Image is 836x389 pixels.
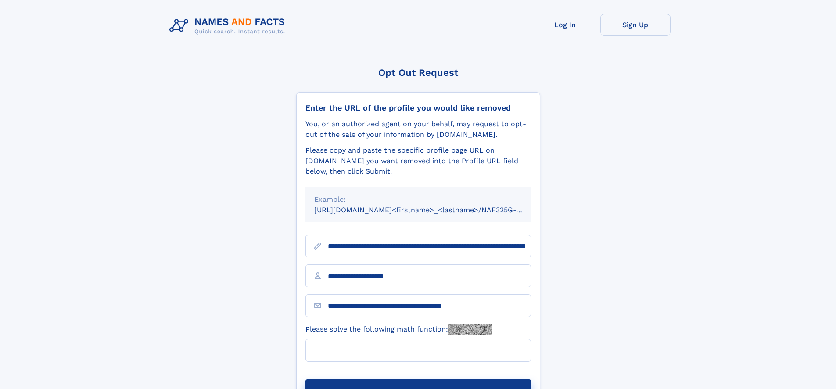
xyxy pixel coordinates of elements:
div: Enter the URL of the profile you would like removed [305,103,531,113]
div: You, or an authorized agent on your behalf, may request to opt-out of the sale of your informatio... [305,119,531,140]
div: Opt Out Request [296,67,540,78]
small: [URL][DOMAIN_NAME]<firstname>_<lastname>/NAF325G-xxxxxxxx [314,206,548,214]
label: Please solve the following math function: [305,324,492,335]
img: Logo Names and Facts [166,14,292,38]
a: Log In [530,14,600,36]
div: Example: [314,194,522,205]
a: Sign Up [600,14,671,36]
div: Please copy and paste the specific profile page URL on [DOMAIN_NAME] you want removed into the Pr... [305,145,531,177]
